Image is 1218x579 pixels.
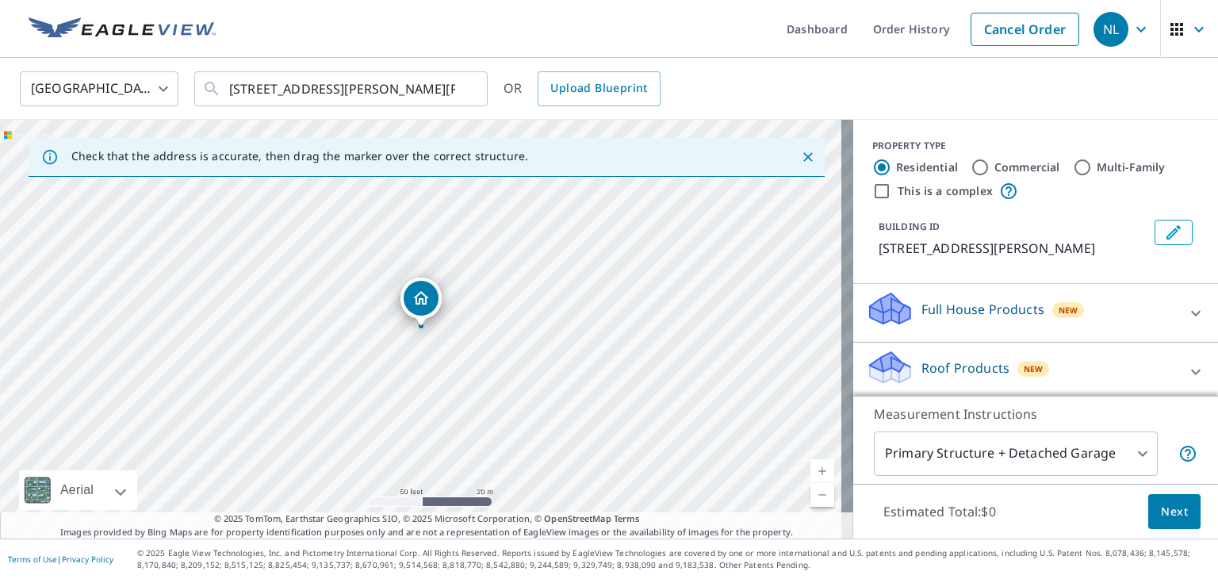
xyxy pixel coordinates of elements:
span: © 2025 TomTom, Earthstar Geographics SIO, © 2025 Microsoft Corporation, © [214,512,640,526]
p: Estimated Total: $0 [871,494,1009,529]
div: OR [504,71,661,106]
p: Full House Products [921,300,1044,319]
a: Privacy Policy [62,554,113,565]
div: PROPERTY TYPE [872,139,1199,153]
span: Your report will include the primary structure and a detached garage if one exists. [1178,444,1197,463]
input: Search by address or latitude-longitude [229,67,455,111]
div: Dropped pin, building 1, Residential property, 5255 Carroll Eastern Rd Carroll, OH 43112 [400,278,442,327]
div: NL [1094,12,1128,47]
div: Roof ProductsNew [866,349,1205,394]
button: Close [798,147,818,167]
div: [GEOGRAPHIC_DATA] [20,67,178,111]
div: Primary Structure + Detached Garage [874,431,1158,476]
a: Cancel Order [971,13,1079,46]
button: Next [1148,494,1201,530]
button: Edit building 1 [1155,220,1193,245]
p: © 2025 Eagle View Technologies, Inc. and Pictometry International Corp. All Rights Reserved. Repo... [137,547,1210,571]
label: Residential [896,159,958,175]
label: Commercial [994,159,1060,175]
span: New [1059,304,1078,316]
p: Measurement Instructions [874,405,1197,424]
div: Aerial [19,470,137,510]
a: Current Level 19, Zoom Out [810,483,834,507]
span: Upload Blueprint [550,79,647,98]
img: EV Logo [29,17,216,41]
div: Full House ProductsNew [866,290,1205,336]
a: Terms of Use [8,554,57,565]
a: Current Level 19, Zoom In [810,459,834,483]
span: New [1024,362,1044,375]
a: Upload Blueprint [538,71,660,106]
span: Next [1161,502,1188,522]
a: OpenStreetMap [544,512,611,524]
p: BUILDING ID [879,220,940,233]
p: Check that the address is accurate, then drag the marker over the correct structure. [71,149,528,163]
p: | [8,554,113,564]
div: Aerial [56,470,98,510]
p: [STREET_ADDRESS][PERSON_NAME] [879,239,1148,258]
p: Roof Products [921,359,1009,378]
label: Multi-Family [1097,159,1166,175]
label: This is a complex [898,183,993,199]
a: Terms [614,512,640,524]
